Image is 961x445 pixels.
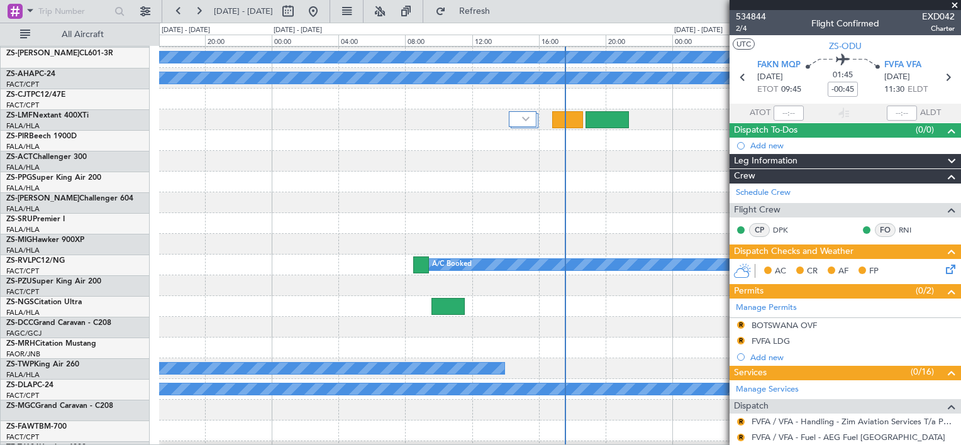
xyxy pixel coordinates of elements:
img: arrow-gray.svg [522,116,530,121]
a: FALA/HLA [6,370,40,380]
span: Flight Crew [734,203,780,217]
a: ZS-NGSCitation Ultra [6,299,82,306]
a: ZS-MRHCitation Mustang [6,340,96,348]
span: AF [838,265,848,278]
span: Dispatch Checks and Weather [734,244,853,259]
span: ZS-MIG [6,236,32,244]
span: ZS-MRH [6,340,35,348]
a: FVFA / VFA - Fuel - AEG Fuel [GEOGRAPHIC_DATA] [752,432,945,442]
span: Services [734,366,767,380]
a: FALA/HLA [6,142,40,151]
a: ZS-AHAPC-24 [6,70,55,78]
input: Trip Number [38,2,111,21]
a: Manage Permits [736,302,797,314]
a: ZS-MIGHawker 900XP [6,236,84,244]
a: ZS-LMFNextant 400XTi [6,112,89,119]
span: ZS-[PERSON_NAME] [6,195,79,202]
span: ETOT [757,84,778,96]
div: 20:00 [205,35,272,46]
div: 16:00 [539,35,606,46]
span: (0/2) [916,284,934,297]
div: [DATE] - [DATE] [674,25,723,36]
span: (0/0) [916,123,934,136]
a: FACT/CPT [6,101,39,110]
span: [DATE] [884,71,910,84]
span: 534844 [736,10,766,23]
span: FP [869,265,879,278]
button: R [737,321,745,329]
div: 00:00 [672,35,739,46]
a: ZS-SRUPremier I [6,216,65,223]
a: FALA/HLA [6,308,40,317]
a: ZS-DCCGrand Caravan - C208 [6,319,111,327]
span: FVFA VFA [884,59,921,72]
div: 00:00 [272,35,338,46]
a: ZS-[PERSON_NAME]CL601-3R [6,50,113,57]
a: FALA/HLA [6,204,40,214]
a: ZS-[PERSON_NAME]Challenger 604 [6,195,133,202]
span: Charter [922,23,955,34]
a: ZS-PZUSuper King Air 200 [6,278,101,285]
a: FALA/HLA [6,184,40,193]
span: Crew [734,169,755,184]
div: 08:00 [405,35,472,46]
div: A/C Booked [432,255,472,274]
div: CP [749,223,770,237]
a: FAOR/JNB [6,349,40,359]
a: ZS-ACTChallenger 300 [6,153,87,161]
span: Dispatch [734,399,769,414]
span: ALDT [920,107,941,119]
span: EXD042 [922,10,955,23]
div: 16:00 [138,35,205,46]
a: ZS-DLAPC-24 [6,382,53,389]
span: Dispatch To-Dos [734,123,797,138]
span: [DATE] - [DATE] [214,6,273,17]
a: ZS-FAWTBM-700 [6,423,67,431]
input: --:-- [774,106,804,121]
a: FAGC/GCJ [6,329,42,338]
span: CR [807,265,818,278]
span: [DATE] [757,71,783,84]
button: R [737,418,745,426]
span: 2/4 [736,23,766,34]
span: ZS-CJT [6,91,31,99]
span: ATOT [750,107,770,119]
div: FO [875,223,896,237]
a: FACT/CPT [6,432,39,442]
span: AC [775,265,786,278]
a: DPK [773,224,801,236]
span: FAKN MQP [757,59,801,72]
span: ZS-DLA [6,382,33,389]
span: ZS-ACT [6,153,33,161]
a: Manage Services [736,383,799,396]
span: ZS-FAW [6,423,35,431]
div: 12:00 [472,35,539,46]
span: 09:45 [781,84,801,96]
div: BOTSWANA OVF [752,320,817,331]
span: ZS-DCC [6,319,33,327]
div: FVFA LDG [752,336,790,346]
span: ZS-PIR [6,133,29,140]
a: ZS-RVLPC12/NG [6,257,65,265]
span: 01:45 [833,69,853,82]
button: All Aircraft [14,25,136,45]
a: ZS-PPGSuper King Air 200 [6,174,101,182]
span: ELDT [908,84,928,96]
div: 04:00 [338,35,405,46]
a: ZS-PIRBeech 1900D [6,133,77,140]
span: ZS-PPG [6,174,32,182]
a: FACT/CPT [6,266,39,276]
a: RNI [899,224,927,236]
button: R [737,337,745,344]
span: ZS-LMF [6,112,33,119]
div: 20:00 [606,35,672,46]
div: Flight Confirmed [811,17,879,30]
a: FALA/HLA [6,121,40,131]
span: All Aircraft [33,30,133,39]
button: R [737,434,745,441]
a: ZS-TWPKing Air 260 [6,361,79,368]
span: Refresh [448,7,501,16]
span: ZS-MGC [6,402,35,410]
span: ZS-SRU [6,216,33,223]
a: FALA/HLA [6,163,40,172]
